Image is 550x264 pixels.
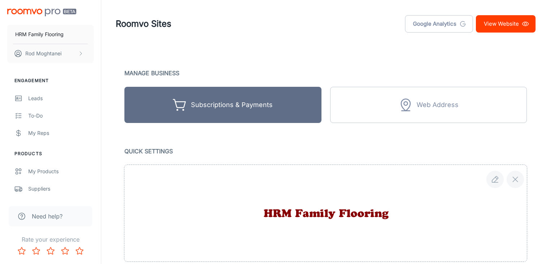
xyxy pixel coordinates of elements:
[28,112,94,120] div: To-do
[476,15,536,33] a: View Website
[72,244,87,258] button: Rate 5 star
[28,185,94,193] div: Suppliers
[7,44,94,63] button: Rod Moghtanei
[32,212,63,221] span: Need help?
[124,68,527,78] p: Manage Business
[28,94,94,102] div: Leads
[58,244,72,258] button: Rate 4 star
[29,244,43,258] button: Rate 2 star
[330,87,527,123] button: Web Address
[330,87,527,123] div: Unlock with subscription
[28,167,94,175] div: My Products
[417,99,459,111] div: Web Address
[7,9,76,16] img: Roomvo PRO Beta
[405,15,473,33] a: Google Analytics tracking code can be added using the Custom Code feature on this page
[28,129,94,137] div: My Reps
[7,25,94,44] button: HRM Family Flooring
[15,30,64,38] p: HRM Family Flooring
[124,87,321,123] button: Subscriptions & Payments
[191,99,273,111] div: Subscriptions & Payments
[259,185,393,242] img: file preview
[6,235,95,244] p: Rate your experience
[124,146,527,156] p: Quick Settings
[43,244,58,258] button: Rate 3 star
[14,244,29,258] button: Rate 1 star
[25,50,61,58] p: Rod Moghtanei
[116,17,171,30] h1: Roomvo Sites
